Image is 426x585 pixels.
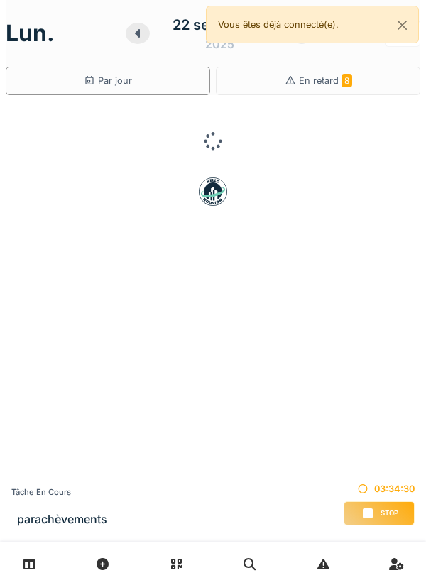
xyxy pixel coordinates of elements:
[205,35,234,53] div: 2025
[6,20,55,47] h1: lun.
[206,6,419,43] div: Vous êtes déjà connecté(e).
[344,482,415,496] div: 03:34:30
[299,75,352,86] span: En retard
[173,14,267,35] div: 22 septembre
[342,74,352,87] span: 8
[17,513,107,526] h3: parachèvements
[386,6,418,44] button: Close
[381,508,398,518] span: Stop
[84,74,132,87] div: Par jour
[11,486,107,498] div: Tâche en cours
[199,177,227,206] img: badge-BVDL4wpA.svg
